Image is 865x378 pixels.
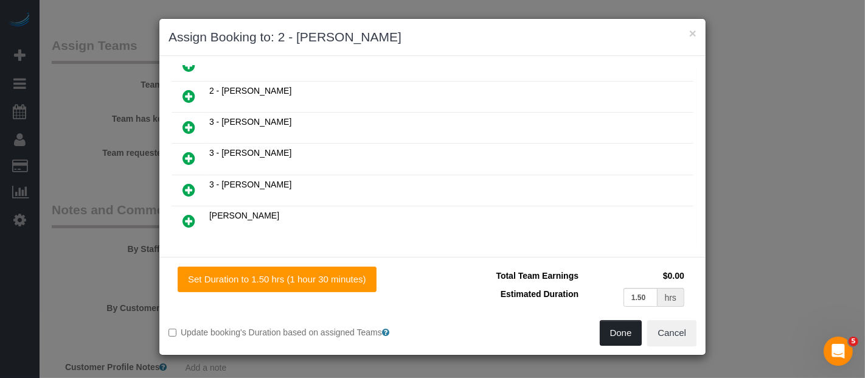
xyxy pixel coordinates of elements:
span: Estimated Duration [501,289,578,299]
label: Update booking's Duration based on assigned Teams [168,326,423,338]
td: $0.00 [582,267,687,285]
td: Total Team Earnings [442,267,582,285]
button: × [689,27,697,40]
iframe: Intercom live chat [824,337,853,366]
span: [PERSON_NAME] [209,211,279,220]
button: Done [600,320,642,346]
span: 2 - [PERSON_NAME] [209,86,291,96]
button: Cancel [647,320,697,346]
div: hrs [658,288,684,307]
h3: Assign Booking to: 2 - [PERSON_NAME] [168,28,697,46]
button: Set Duration to 1.50 hrs (1 hour 30 minutes) [178,267,377,292]
input: Update booking's Duration based on assigned Teams [168,329,176,337]
span: 3 - [PERSON_NAME] [209,180,291,189]
span: 5 [849,337,858,346]
span: 3 - [PERSON_NAME] [209,148,291,158]
span: 3 - [PERSON_NAME] [209,117,291,127]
